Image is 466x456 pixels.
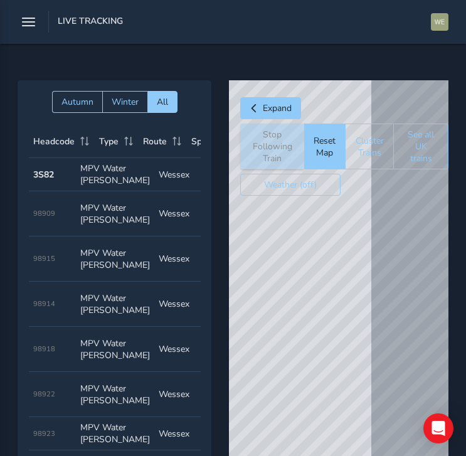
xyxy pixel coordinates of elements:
button: Expand [240,97,301,119]
strong: 3S82 [33,169,54,181]
span: Autumn [61,96,93,108]
span: Winter [112,96,139,108]
div: Open Intercom Messenger [423,413,453,443]
td: MPV Water [PERSON_NAME] [76,191,154,236]
span: 98922 [33,390,55,399]
td: MPV Water [PERSON_NAME] [76,372,154,417]
button: Cluster Trains [345,124,393,169]
span: Route [143,135,167,147]
button: Autumn [52,91,102,113]
td: MPV Water [PERSON_NAME] [76,158,154,191]
td: Wessex [154,417,202,450]
button: Reset Map [304,124,346,169]
td: Wessex [154,372,202,417]
span: Speed [191,135,217,147]
span: 98915 [33,254,55,263]
td: Wessex [154,327,202,372]
span: 98923 [33,429,55,438]
span: Type [99,135,119,147]
td: Wessex [154,191,202,236]
span: Headcode [33,135,75,147]
button: Weather (off) [240,174,341,196]
td: MPV Water [PERSON_NAME] [76,327,154,372]
button: See all UK trains [393,124,448,169]
span: Live Tracking [58,15,123,33]
span: Expand [263,102,292,114]
button: Winter [102,91,147,113]
td: Wessex [154,282,202,327]
span: 98914 [33,299,55,309]
span: All [157,96,168,108]
td: Wessex [154,236,202,282]
td: MPV Water [PERSON_NAME] [76,282,154,327]
td: Wessex [154,158,202,191]
span: 98918 [33,344,55,354]
button: All [147,91,177,113]
span: 98909 [33,209,55,218]
td: MPV Water [PERSON_NAME] [76,236,154,282]
td: MPV Water [PERSON_NAME] [76,417,154,450]
img: diamond-layout [431,13,448,31]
